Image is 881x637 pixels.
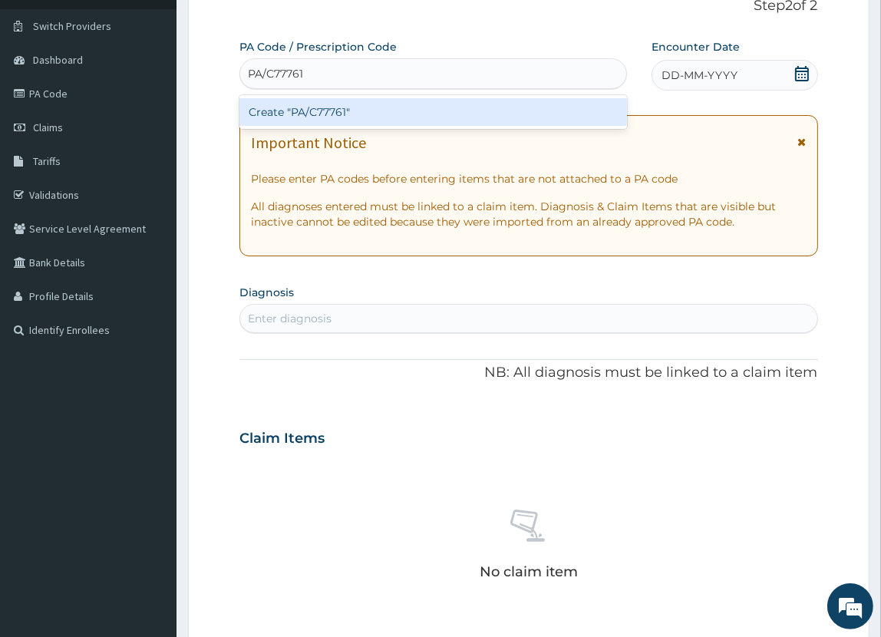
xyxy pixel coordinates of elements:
[89,193,212,348] span: We're online!
[252,8,289,45] div: Minimize live chat window
[248,311,332,326] div: Enter diagnosis
[239,431,325,447] h3: Claim Items
[28,77,62,115] img: d_794563401_company_1708531726252_794563401
[239,39,397,54] label: PA Code / Prescription Code
[80,86,258,106] div: Chat with us now
[33,19,111,33] span: Switch Providers
[662,68,737,83] span: DD-MM-YYYY
[239,363,817,383] p: NB: All diagnosis must be linked to a claim item
[33,154,61,168] span: Tariffs
[480,564,578,579] p: No claim item
[8,419,292,473] textarea: Type your message and hit 'Enter'
[652,39,740,54] label: Encounter Date
[239,285,294,300] label: Diagnosis
[251,171,806,186] p: Please enter PA codes before entering items that are not attached to a PA code
[33,120,63,134] span: Claims
[251,134,366,151] h1: Important Notice
[33,53,83,67] span: Dashboard
[239,98,627,126] div: Create "PA/C77761"
[251,199,806,229] p: All diagnoses entered must be linked to a claim item. Diagnosis & Claim Items that are visible bu...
